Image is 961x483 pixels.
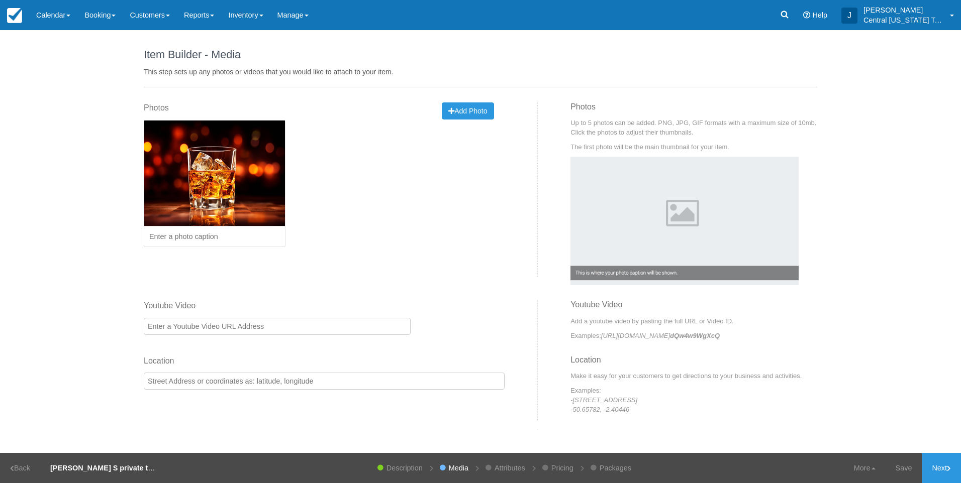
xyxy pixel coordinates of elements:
p: Examples: [570,331,817,340]
em: [URL][DOMAIN_NAME] [601,332,720,339]
p: Make it easy for your customers to get directions to your business and activities. [570,371,817,381]
a: Media [444,453,473,483]
img: checkfront-main-nav-mini-logo.png [7,8,22,23]
em: 50.65782, -2.40446 [573,406,630,413]
label: Youtube Video [144,300,411,312]
a: Pricing [546,453,579,483]
a: Save [886,453,922,483]
p: The first photo will be the main thumbnail for your item. [570,142,817,152]
a: Next [922,453,961,483]
img: Example Photo Caption [570,157,799,285]
h1: Item Builder - Media [144,49,817,61]
input: Street Address or coordinates as: latitude, longitude [144,373,505,390]
p: [PERSON_NAME] [863,5,944,15]
p: This step sets up any photos or videos that you would like to attach to your item. [144,67,817,77]
a: More [844,453,886,483]
img: 2146-1 [144,120,285,226]
h3: Location [570,355,817,372]
input: Enter a Youtube Video URL Address [144,318,411,335]
label: Photos [144,102,169,114]
strong: dQw4w9WgXcQ [670,332,720,339]
p: Examples: - - [570,386,817,414]
p: Up to 5 photos can be added. PNG, JPG, GIF formats with a maximum size of 10mb. Click the photos ... [570,118,817,137]
i: Help [803,12,810,19]
a: Attributes [490,453,530,483]
button: Add Photo [442,102,494,119]
input: Enter a photo caption [144,226,285,248]
span: Help [812,11,827,19]
span: Add Photo [448,107,487,115]
strong: [PERSON_NAME] S private tour 6 guests [DATE] [50,464,217,472]
p: Add a youtube video by pasting the full URL or Video ID. [570,316,817,326]
h3: Photos [570,102,817,118]
div: J [841,8,857,24]
label: Location [144,355,505,367]
a: Description [381,453,428,483]
a: Packages [595,453,636,483]
h3: Youtube Video [570,300,817,316]
p: Central [US_STATE] Tours [863,15,944,25]
em: [STREET_ADDRESS] [573,396,638,404]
